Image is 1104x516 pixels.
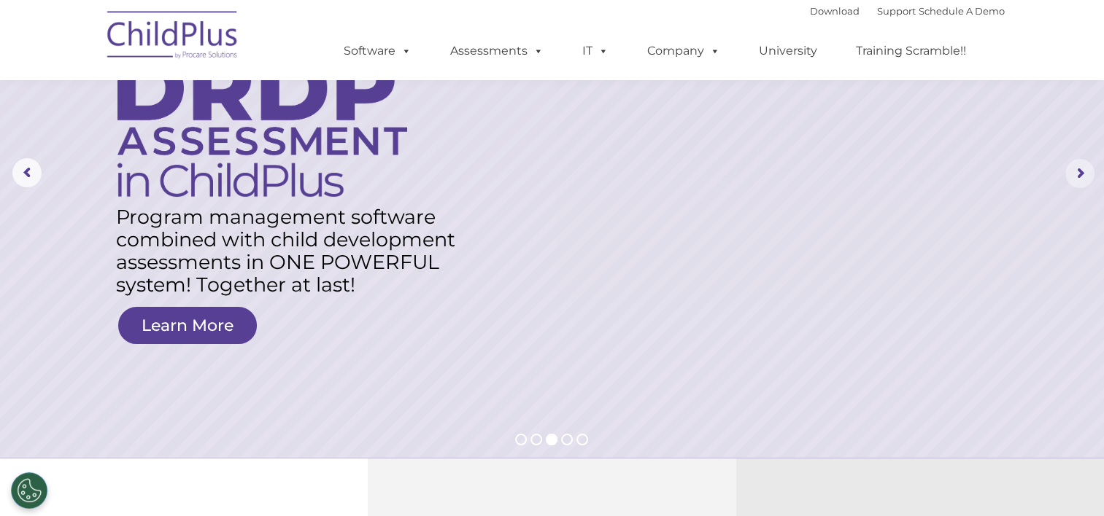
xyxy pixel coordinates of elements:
button: Cookies Settings [11,472,47,509]
a: Learn More [118,307,257,344]
a: IT [568,36,623,66]
a: Software [329,36,426,66]
a: Support [877,5,916,17]
span: Last name [203,96,247,107]
span: Phone number [203,156,265,167]
img: ChildPlus by Procare Solutions [100,1,246,74]
a: Download [810,5,860,17]
rs-layer: Program management software combined with child development assessments in ONE POWERFUL system! T... [116,206,469,296]
a: Company [633,36,735,66]
a: University [744,36,832,66]
a: Assessments [436,36,558,66]
font: | [810,5,1005,17]
a: Training Scramble!! [841,36,981,66]
img: DRDP Assessment in ChildPlus [117,55,407,197]
a: Schedule A Demo [919,5,1005,17]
